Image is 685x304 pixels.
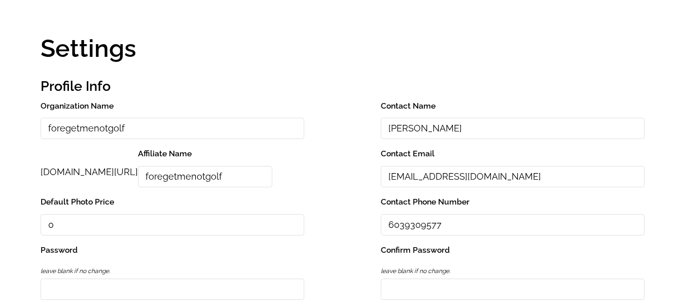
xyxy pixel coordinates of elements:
[41,243,304,257] label: Password
[381,267,450,275] span: leave blank if no change.
[41,99,304,113] label: Organization Name
[41,195,304,209] label: Default Photo Price
[41,36,644,60] h1: Settings
[138,147,272,161] label: Affiliate Name
[381,99,644,113] label: Contact Name
[41,166,138,177] span: [DOMAIN_NAME][URL]
[381,195,644,209] label: Contact Phone Number
[381,147,644,161] label: Contact Email
[41,267,110,275] span: leave blank if no change.
[41,74,644,99] h2: Profile Info
[381,243,644,257] label: Confirm Password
